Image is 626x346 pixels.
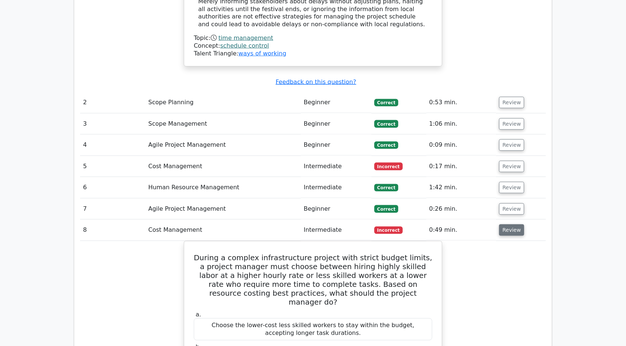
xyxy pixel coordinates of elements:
td: Beginner [301,135,371,156]
a: schedule control [220,42,269,49]
td: Intermediate [301,177,371,198]
td: 3 [80,113,145,135]
td: Beginner [301,199,371,220]
button: Review [499,203,524,215]
div: Topic: [194,34,432,42]
td: 0:17 min. [426,156,496,177]
span: Correct [374,120,398,128]
td: Cost Management [145,156,301,177]
button: Review [499,139,524,151]
td: 4 [80,135,145,156]
td: 1:06 min. [426,113,496,135]
td: 2 [80,92,145,113]
span: Incorrect [374,163,403,170]
button: Review [499,97,524,108]
td: 7 [80,199,145,220]
td: Agile Project Management [145,135,301,156]
td: Scope Management [145,113,301,135]
span: Correct [374,205,398,213]
td: 0:26 min. [426,199,496,220]
span: Correct [374,99,398,106]
td: 0:53 min. [426,92,496,113]
td: Beginner [301,92,371,113]
td: 5 [80,156,145,177]
button: Review [499,161,524,172]
td: Human Resource Management [145,177,301,198]
button: Review [499,182,524,193]
td: Intermediate [301,220,371,241]
span: Incorrect [374,227,403,234]
a: ways of working [238,50,286,57]
td: Beginner [301,113,371,135]
td: 1:42 min. [426,177,496,198]
span: a. [196,311,201,318]
a: Feedback on this question? [276,78,356,85]
span: Correct [374,184,398,191]
a: time management [219,34,273,41]
td: Cost Management [145,220,301,241]
div: Talent Triangle: [194,34,432,57]
td: 6 [80,177,145,198]
h5: During a complex infrastructure project with strict budget limits, a project manager must choose ... [193,253,433,306]
div: Choose the lower-cost less skilled workers to stay within the budget, accepting longer task durat... [194,318,432,340]
div: Concept: [194,42,432,50]
td: Scope Planning [145,92,301,113]
td: Agile Project Management [145,199,301,220]
button: Review [499,224,524,236]
td: Intermediate [301,156,371,177]
td: 0:09 min. [426,135,496,156]
button: Review [499,118,524,130]
td: 0:49 min. [426,220,496,241]
td: 8 [80,220,145,241]
span: Correct [374,142,398,149]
